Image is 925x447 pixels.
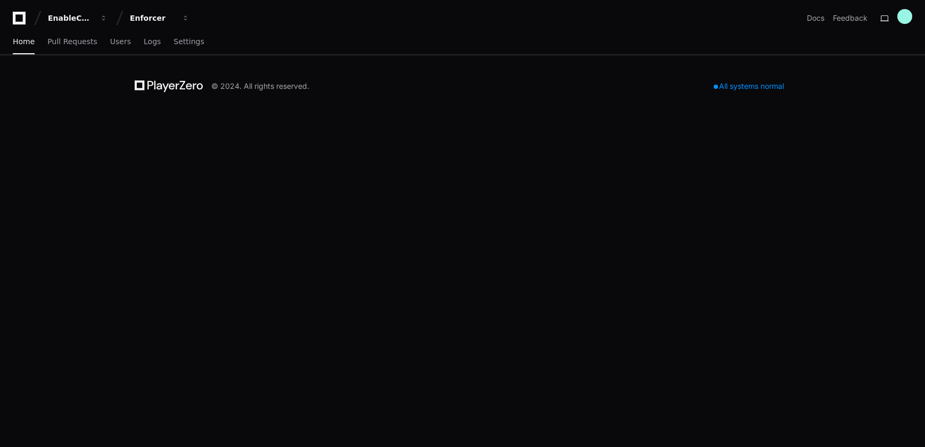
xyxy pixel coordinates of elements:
a: Logs [144,30,161,54]
span: Logs [144,38,161,45]
div: © 2024. All rights reserved. [211,81,309,92]
button: Feedback [833,13,868,23]
button: Enforcer [126,9,194,28]
span: Settings [174,38,204,45]
a: Home [13,30,35,54]
div: EnableComp [48,13,94,23]
span: Home [13,38,35,45]
a: Users [110,30,131,54]
span: Pull Requests [47,38,97,45]
span: Users [110,38,131,45]
div: Enforcer [130,13,176,23]
div: All systems normal [707,79,790,94]
a: Docs [807,13,824,23]
a: Pull Requests [47,30,97,54]
a: Settings [174,30,204,54]
button: EnableComp [44,9,112,28]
